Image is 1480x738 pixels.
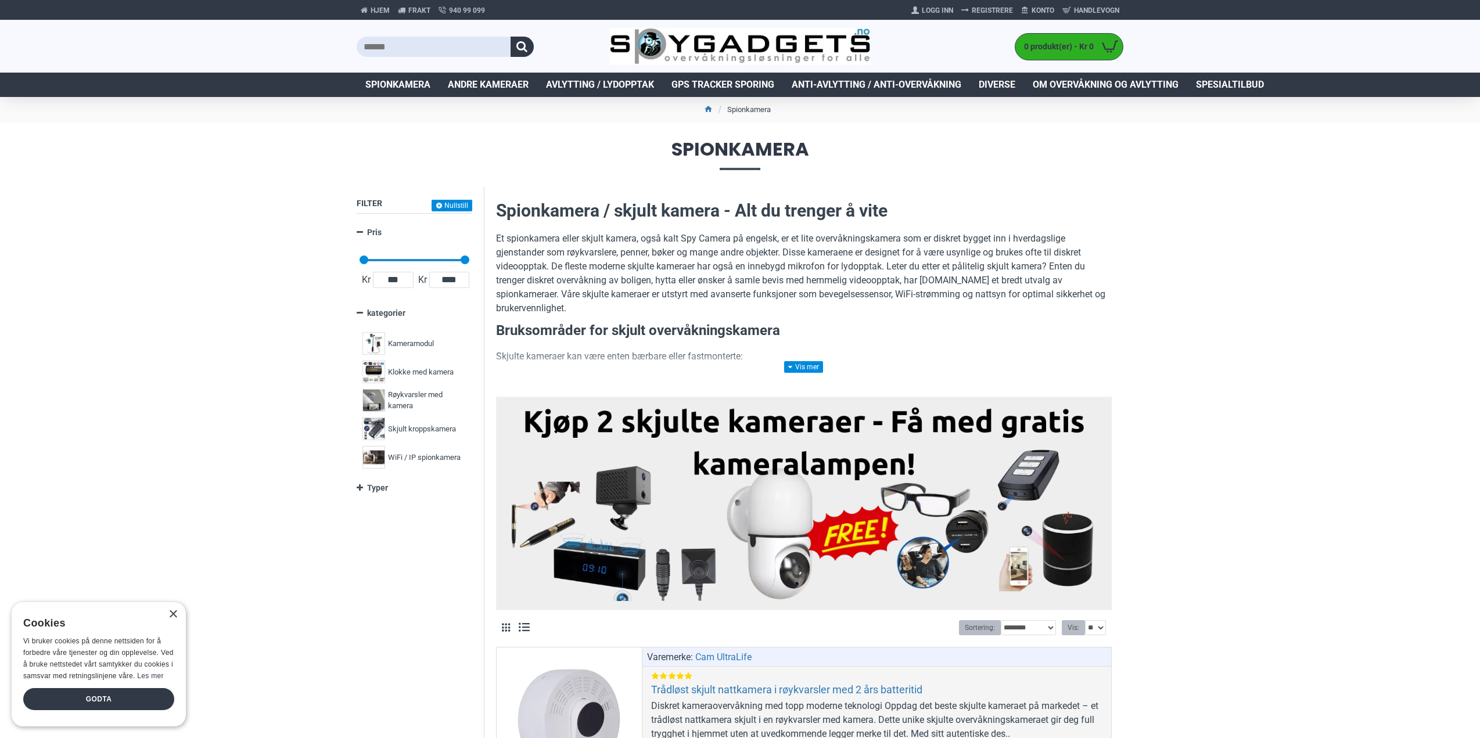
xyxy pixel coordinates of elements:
[357,303,472,323] a: kategorier
[1032,5,1054,16] span: Konto
[388,423,456,435] span: Skjult kroppskamera
[168,610,177,619] div: Close
[357,478,472,498] a: Typer
[783,73,970,97] a: Anti-avlytting / Anti-overvåkning
[1062,620,1085,635] label: Vis:
[362,389,385,412] img: Røykvarsler med kamera
[546,78,654,92] span: Avlytting / Lydopptak
[1017,1,1058,20] a: Konto
[519,370,625,381] strong: Bærbare spionkameraer:
[671,78,774,92] span: GPS Tracker Sporing
[416,273,429,287] span: Kr
[959,620,1001,635] label: Sortering:
[1015,41,1097,53] span: 0 produkt(er) - Kr 0
[408,5,430,16] span: Frakt
[1033,78,1179,92] span: Om overvåkning og avlytting
[388,366,454,378] span: Klokke med kamera
[448,78,529,92] span: Andre kameraer
[388,338,434,350] span: Kameramodul
[388,389,464,412] span: Røykvarsler med kamera
[23,688,174,710] div: Godta
[1074,5,1119,16] span: Handlevogn
[449,5,485,16] span: 940 99 099
[496,199,1112,223] h2: Spionkamera / skjult kamera - Alt du trenger å vite
[537,73,663,97] a: Avlytting / Lydopptak
[496,350,1112,363] p: Skjulte kameraer kan være enten bærbare eller fastmonterte:
[647,650,693,664] span: Varemerke:
[970,73,1024,97] a: Diverse
[357,199,382,208] span: Filter
[651,683,922,696] a: Trådløst skjult nattkamera i røykvarsler med 2 års batteritid
[1024,73,1187,97] a: Om overvåkning og avlytting
[137,672,163,680] a: Les mer, opens a new window
[1187,73,1273,97] a: Spesialtilbud
[360,273,373,287] span: Kr
[357,140,1123,170] span: Spionkamera
[357,73,439,97] a: Spionkamera
[695,650,752,664] a: Cam UltraLife
[362,332,385,355] img: Kameramodul
[23,637,174,679] span: Vi bruker cookies på denne nettsiden for å forbedre våre tjenester og din opplevelse. Ved å bruke...
[362,417,385,440] img: Skjult kroppskamera
[362,361,385,383] img: Klokke med kamera
[505,403,1103,601] img: Kjøp 2 skjulte kameraer – Få med gratis kameralampe!
[663,73,783,97] a: GPS Tracker Sporing
[972,5,1013,16] span: Registrere
[496,232,1112,315] p: Et spionkamera eller skjult kamera, også kalt Spy Camera på engelsk, er et lite overvåkningskamer...
[371,5,390,16] span: Hjem
[388,452,461,463] span: WiFi / IP spionkamera
[432,200,472,211] button: Nullstill
[1196,78,1264,92] span: Spesialtilbud
[365,78,430,92] span: Spionkamera
[496,321,1112,341] h3: Bruksområder for skjult overvåkningskamera
[1058,1,1123,20] a: Handlevogn
[357,222,472,243] a: Pris
[907,1,957,20] a: Logg Inn
[1015,34,1123,60] a: 0 produkt(er) - Kr 0
[439,73,537,97] a: Andre kameraer
[979,78,1015,92] span: Diverse
[23,611,167,636] div: Cookies
[957,1,1017,20] a: Registrere
[362,446,385,469] img: WiFi / IP spionkamera
[792,78,961,92] span: Anti-avlytting / Anti-overvåkning
[610,28,871,66] img: SpyGadgets.no
[519,369,1112,397] li: Disse kan tas med overalt og brukes til skjult filming i situasjoner der diskresjon er nødvendig ...
[922,5,953,16] span: Logg Inn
